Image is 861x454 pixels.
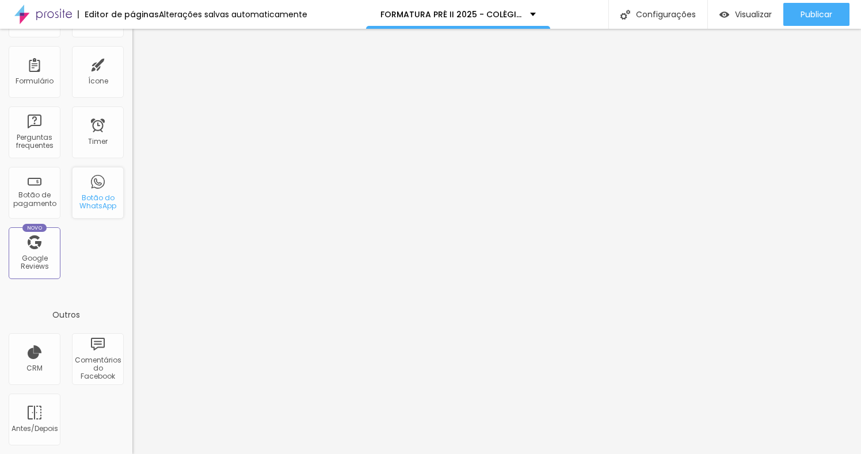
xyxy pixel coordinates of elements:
div: Redes Sociais [75,13,120,29]
div: Alterações salvas automaticamente [159,10,307,18]
div: Timer [88,138,108,146]
img: Icone [620,10,630,20]
div: Botão do WhatsApp [75,194,120,211]
div: Perguntas frequentes [12,133,57,150]
div: Google Reviews [12,254,57,271]
div: Novo [22,224,47,232]
div: Formulário [16,77,54,85]
div: Ícone [88,77,108,85]
button: Publicar [783,3,849,26]
span: Publicar [801,10,832,19]
img: view-1.svg [719,10,729,20]
div: Comentários do Facebook [75,356,120,381]
div: Antes/Depois [12,425,57,433]
span: Visualizar [735,10,772,19]
button: Visualizar [708,3,783,26]
div: Código HTML [12,13,57,29]
div: Botão de pagamento [12,191,57,208]
p: FORMATURA PRÉ II 2025 - COLÉGIO EXITUS [380,10,521,18]
div: Editor de páginas [78,10,159,18]
div: CRM [26,364,43,372]
iframe: Editor [132,29,861,454]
